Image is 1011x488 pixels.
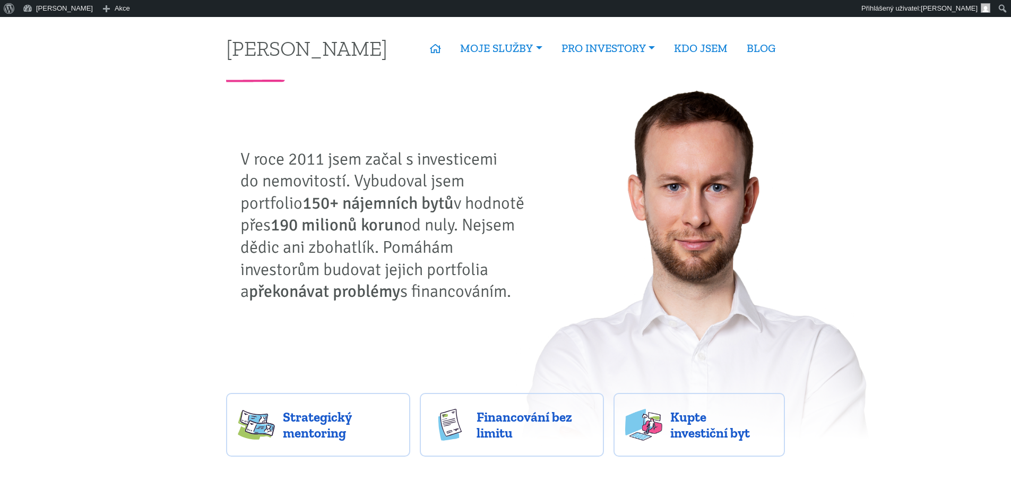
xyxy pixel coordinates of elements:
a: Kupte investiční byt [613,393,785,457]
a: Financování bez limitu [420,393,604,457]
img: strategy [238,409,275,441]
p: V roce 2011 jsem začal s investicemi do nemovitostí. Vybudoval jsem portfolio v hodnotě přes od n... [240,148,532,303]
span: Financování bez limitu [477,409,592,441]
a: MOJE SLUŽBY [451,36,551,61]
strong: 150+ nájemních bytů [303,193,454,213]
a: Strategický mentoring [226,393,410,457]
a: KDO JSEM [664,36,737,61]
a: PRO INVESTORY [552,36,664,61]
strong: překonávat problémy [249,281,400,302]
img: flats [625,409,662,441]
span: Strategický mentoring [283,409,399,441]
a: [PERSON_NAME] [226,38,387,58]
img: finance [431,409,469,441]
span: [PERSON_NAME] [921,4,978,12]
a: BLOG [737,36,785,61]
strong: 190 milionů korun [271,215,403,235]
span: Kupte investiční byt [670,409,773,441]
